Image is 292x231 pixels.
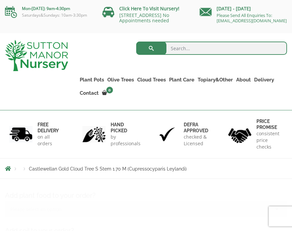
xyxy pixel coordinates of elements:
[29,166,187,172] span: Castlewellan Gold Cloud Tree S Stem 1.70 M (Cupressocyparis Leylandi)
[5,5,92,13] p: Mon-[DATE]: 9am-4:30pm
[106,75,136,84] a: Olive Trees
[38,134,64,147] p: on all orders
[196,75,235,84] a: Topiary&Other
[256,118,283,130] h6: Price promise
[235,75,252,84] a: About
[256,130,283,150] p: consistent price checks
[119,12,169,24] a: [STREET_ADDRESS] No Appointments needed
[228,124,251,144] img: 4.jpg
[5,166,287,171] nav: Breadcrumbs
[155,126,179,143] img: 3.jpg
[217,12,287,24] a: Please Send All Enquiries To: [EMAIL_ADDRESS][DOMAIN_NAME]
[167,75,196,84] a: Plant Care
[5,13,92,18] p: Saturdays&Sundays: 10am-3:30pm
[100,88,115,98] a: 0
[82,126,106,143] img: 2.jpg
[184,122,210,134] h6: Defra approved
[78,88,100,98] a: Contact
[252,75,276,84] a: Delivery
[106,87,113,93] span: 0
[136,75,167,84] a: Cloud Trees
[200,5,287,13] p: [DATE] - [DATE]
[5,40,68,71] img: logo
[111,122,141,134] h6: hand picked
[119,5,179,12] a: Click Here To Visit Nursery!
[78,75,106,84] a: Plant Pots
[184,134,210,147] p: checked & Licensed
[136,42,287,55] input: Search...
[38,122,64,134] h6: FREE DELIVERY
[111,134,141,147] p: by professionals
[9,126,33,143] img: 1.jpg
